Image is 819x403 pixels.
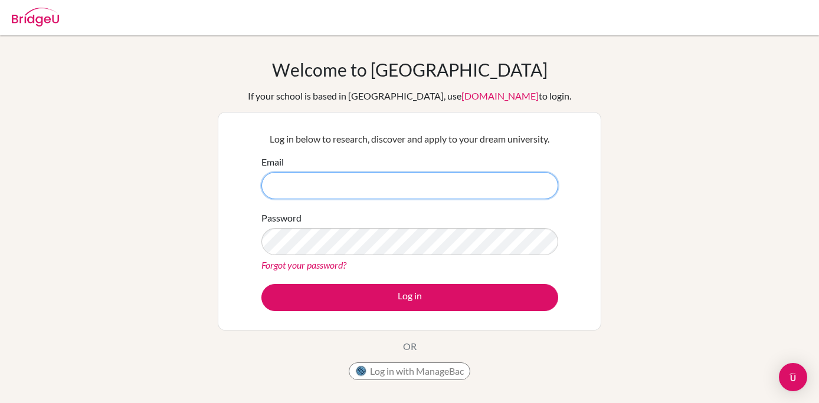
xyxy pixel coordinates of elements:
button: Log in with ManageBac [349,362,470,380]
a: Forgot your password? [261,259,346,270]
div: Open Intercom Messenger [779,363,807,391]
a: [DOMAIN_NAME] [461,90,539,101]
h1: Welcome to [GEOGRAPHIC_DATA] [272,59,548,80]
p: OR [403,339,417,354]
label: Email [261,155,284,169]
button: Log in [261,284,558,311]
div: If your school is based in [GEOGRAPHIC_DATA], use to login. [248,89,571,103]
img: Bridge-U [12,8,59,27]
p: Log in below to research, discover and apply to your dream university. [261,132,558,146]
label: Password [261,211,302,225]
